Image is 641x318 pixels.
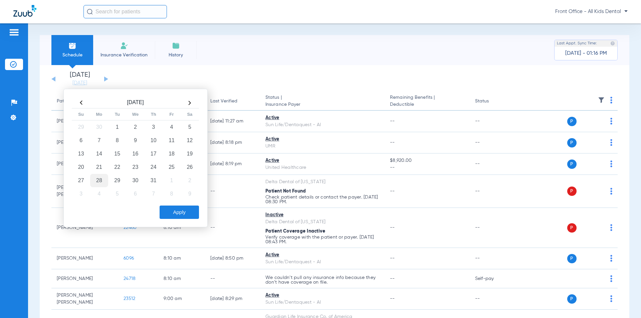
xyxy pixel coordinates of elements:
[265,299,379,306] div: Sun Life/Dentaquest - AI
[265,259,379,266] div: Sun Life/Dentaquest - AI
[567,223,577,233] span: P
[205,208,260,248] td: --
[98,52,150,58] span: Insurance Verification
[9,28,19,36] img: hamburger-icon
[265,292,379,299] div: Active
[265,114,379,121] div: Active
[555,8,628,15] span: Front Office - All Kids Dental
[260,92,385,111] th: Status |
[265,252,379,259] div: Active
[57,98,86,105] div: Patient Name
[567,160,577,169] span: P
[124,225,137,230] span: 22460
[470,269,515,288] td: Self-pay
[390,119,395,123] span: --
[51,288,118,310] td: [PERSON_NAME] [PERSON_NAME]
[470,132,515,153] td: --
[210,98,237,105] div: Last Verified
[210,98,255,105] div: Last Verified
[265,195,379,204] p: Check patient details or contact the payer. [DATE] 08:30 PM.
[265,219,379,226] div: Delta Dental of [US_STATE]
[385,92,469,111] th: Remaining Benefits |
[390,256,395,261] span: --
[598,97,605,103] img: filter.svg
[120,42,128,50] img: Manual Insurance Verification
[13,5,36,17] img: Zuub Logo
[470,248,515,269] td: --
[160,52,192,58] span: History
[124,296,135,301] span: 23512
[205,248,260,269] td: [DATE] 8:50 PM
[567,138,577,147] span: P
[557,40,597,47] span: Last Appt. Sync Time:
[567,117,577,126] span: P
[390,157,464,164] span: $8,920.00
[390,225,395,230] span: --
[565,50,607,57] span: [DATE] - 01:16 PM
[610,139,612,146] img: group-dot-blue.svg
[158,248,205,269] td: 8:10 AM
[83,5,167,18] input: Search for patients
[610,224,612,231] img: group-dot-blue.svg
[205,132,260,153] td: [DATE] 8:18 PM
[610,161,612,167] img: group-dot-blue.svg
[265,189,306,194] span: Patient Not Found
[470,153,515,175] td: --
[68,42,76,50] img: Schedule
[60,80,100,86] a: [DATE]
[205,175,260,208] td: --
[390,164,464,171] span: --
[205,288,260,310] td: [DATE] 8:29 PM
[265,235,379,244] p: Verify coverage with the patient or payer. [DATE] 08:43 PM.
[390,101,464,108] span: Deductible
[470,288,515,310] td: --
[51,248,118,269] td: [PERSON_NAME]
[87,9,93,15] img: Search Icon
[57,98,113,105] div: Patient Name
[265,157,379,164] div: Active
[60,72,100,86] li: [DATE]
[265,136,379,143] div: Active
[390,189,395,194] span: --
[205,111,260,132] td: [DATE] 11:27 AM
[567,294,577,304] span: P
[470,111,515,132] td: --
[470,92,515,111] th: Status
[610,97,612,103] img: group-dot-blue.svg
[158,269,205,288] td: 8:10 AM
[610,255,612,262] img: group-dot-blue.svg
[265,275,379,285] p: We couldn’t pull any insurance info because they don’t have coverage on file.
[56,52,88,58] span: Schedule
[205,269,260,288] td: --
[567,254,577,263] span: P
[608,286,641,318] iframe: Chat Widget
[610,275,612,282] img: group-dot-blue.svg
[470,175,515,208] td: --
[265,143,379,150] div: UMR
[160,206,199,219] button: Apply
[172,42,180,50] img: History
[265,229,325,234] span: Patient Coverage Inactive
[470,208,515,248] td: --
[124,276,136,281] span: 24718
[390,140,395,145] span: --
[158,288,205,310] td: 9:00 AM
[265,212,379,219] div: Inactive
[610,41,615,46] img: last sync help info
[610,118,612,124] img: group-dot-blue.svg
[390,276,395,281] span: --
[265,121,379,128] div: Sun Life/Dentaquest - AI
[90,97,181,108] th: [DATE]
[265,164,379,171] div: United Healthcare
[158,208,205,248] td: 8:10 AM
[390,296,395,301] span: --
[567,187,577,196] span: P
[610,188,612,195] img: group-dot-blue.svg
[205,153,260,175] td: [DATE] 8:19 PM
[51,269,118,288] td: [PERSON_NAME]
[265,179,379,186] div: Delta Dental of [US_STATE]
[265,101,379,108] span: Insurance Payer
[51,208,118,248] td: [PERSON_NAME]
[124,256,134,261] span: 6096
